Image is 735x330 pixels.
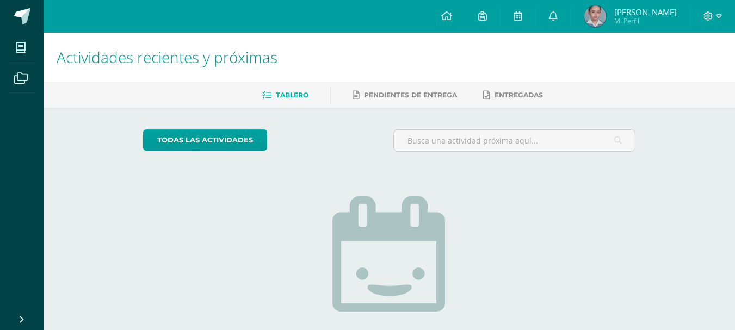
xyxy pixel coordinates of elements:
[143,129,267,151] a: todas las Actividades
[276,91,308,99] span: Tablero
[614,7,677,17] span: [PERSON_NAME]
[614,16,677,26] span: Mi Perfil
[584,5,606,27] img: bf08deebb9cb0532961245b119bd1cea.png
[483,86,543,104] a: Entregadas
[57,47,277,67] span: Actividades recientes y próximas
[364,91,457,99] span: Pendientes de entrega
[495,91,543,99] span: Entregadas
[262,86,308,104] a: Tablero
[353,86,457,104] a: Pendientes de entrega
[394,130,635,151] input: Busca una actividad próxima aquí...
